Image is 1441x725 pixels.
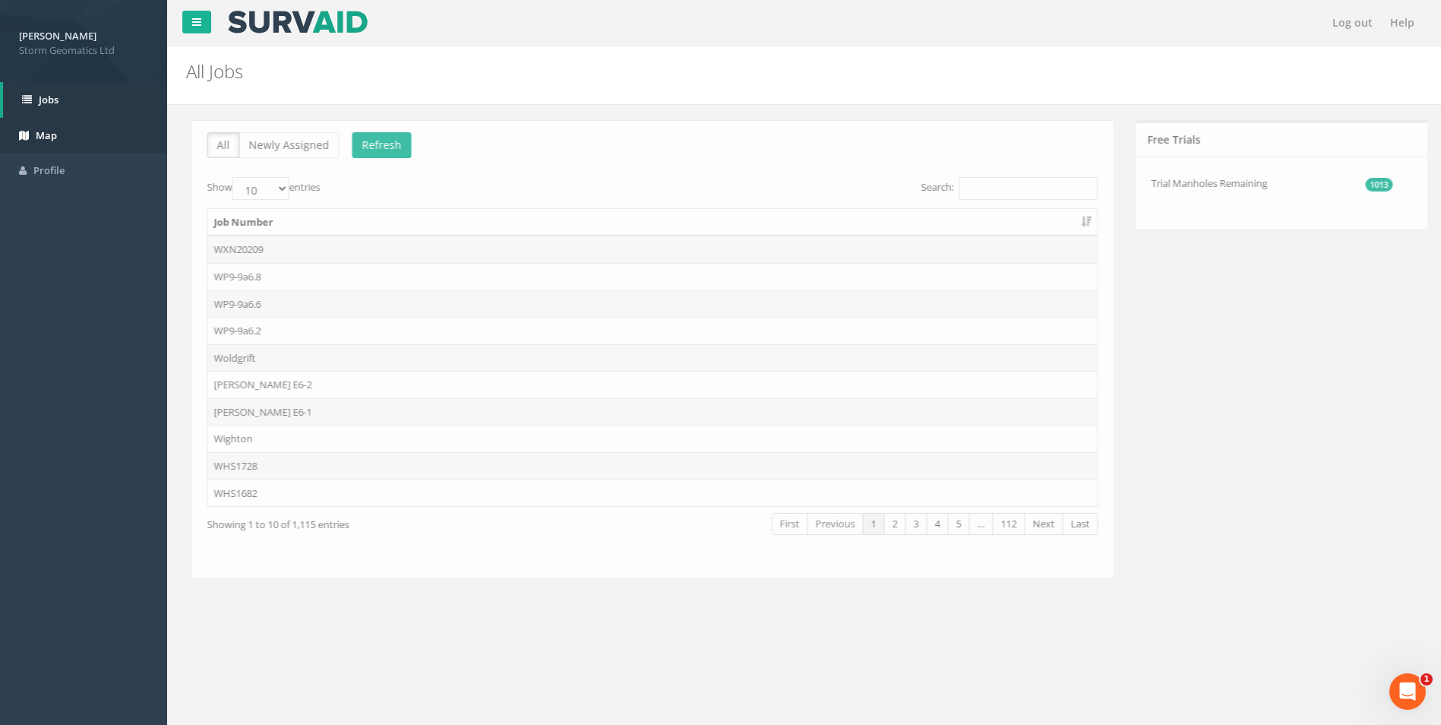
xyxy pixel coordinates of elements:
[202,452,1092,480] td: WHS1728
[857,513,879,535] a: 1
[202,398,1092,426] td: [PERSON_NAME] E6-1
[36,128,57,142] span: Map
[19,25,148,57] a: [PERSON_NAME] Storm Geomatics Ltd
[202,263,1092,290] td: WP9-9a6.8
[201,132,234,158] button: All
[1146,169,1387,198] li: Trial Manholes Remaining
[202,236,1092,263] td: WXN20209
[1019,513,1057,535] a: Next
[1420,673,1433,685] span: 1
[766,513,802,535] a: First
[3,82,167,118] a: Jobs
[19,43,148,58] span: Storm Geomatics Ltd
[1389,673,1426,710] iframe: Intercom live chat
[202,209,1092,236] th: Job Number: activate to sort column ascending
[201,511,559,532] div: Showing 1 to 10 of 1,115 entries
[201,177,314,200] label: Show entries
[987,513,1019,535] a: 112
[915,177,1092,200] label: Search:
[202,371,1092,398] td: [PERSON_NAME] E6-2
[953,177,1092,200] input: Search:
[942,513,964,535] a: 5
[202,344,1092,372] td: Woldgrift
[1142,134,1195,145] h5: Free Trials
[233,132,333,158] button: Newly Assigned
[33,163,65,177] span: Profile
[963,513,988,535] a: …
[186,62,1212,81] h2: All Jobs
[226,177,283,200] select: Showentries
[1057,513,1092,535] a: Last
[202,480,1092,507] td: WHS1682
[878,513,900,535] a: 2
[39,93,58,106] span: Jobs
[801,513,858,535] a: Previous
[921,513,943,535] a: 4
[899,513,921,535] a: 3
[1360,178,1387,192] span: 1013
[202,317,1092,344] td: WP9-9a6.2
[202,425,1092,452] td: Wighton
[19,29,96,43] strong: [PERSON_NAME]
[346,132,406,158] button: Refresh
[202,290,1092,318] td: WP9-9a6.6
